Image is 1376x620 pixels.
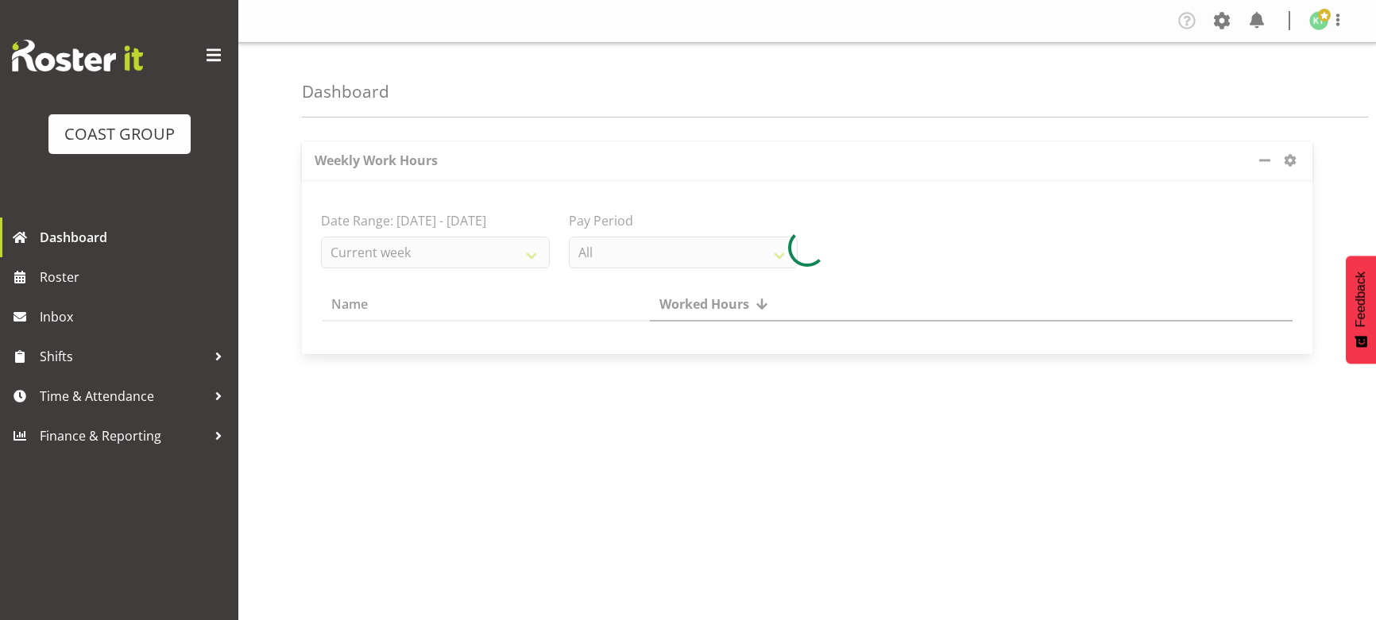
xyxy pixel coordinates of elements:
span: Shifts [40,345,207,368]
img: Rosterit website logo [12,40,143,71]
span: Feedback [1354,271,1368,327]
img: kade-tiatia1141.jpg [1309,11,1328,30]
span: Inbox [40,305,230,329]
h4: Dashboard [302,83,389,101]
span: Finance & Reporting [40,424,207,448]
button: Feedback - Show survey [1346,256,1376,364]
span: Dashboard [40,225,230,249]
div: COAST GROUP [64,122,175,146]
span: Time & Attendance [40,384,207,408]
span: Roster [40,265,230,289]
